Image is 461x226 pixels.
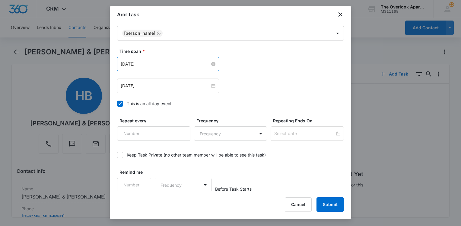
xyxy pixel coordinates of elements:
[155,31,161,35] div: Remove William Traylor
[337,11,344,18] button: close
[215,186,252,192] span: Before Task Starts
[316,197,344,212] button: Submit
[273,118,346,124] label: Repeating Ends On
[211,62,215,66] span: close-circle
[117,178,151,192] input: Number
[121,61,210,67] input: Oct 6, 2025
[119,169,154,175] label: Remind me
[117,11,139,18] h1: Add Task
[121,82,210,89] input: Oct 6, 2025
[127,100,172,107] div: This is an all day event
[196,118,270,124] label: Frequency
[117,126,190,141] input: Number
[274,130,335,137] input: Select date
[119,118,193,124] label: Repeat every
[124,31,155,35] div: [PERSON_NAME]
[127,152,266,158] div: Keep Task Private (no other team member will be able to see this task)
[119,48,346,54] label: Time span
[285,197,312,212] button: Cancel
